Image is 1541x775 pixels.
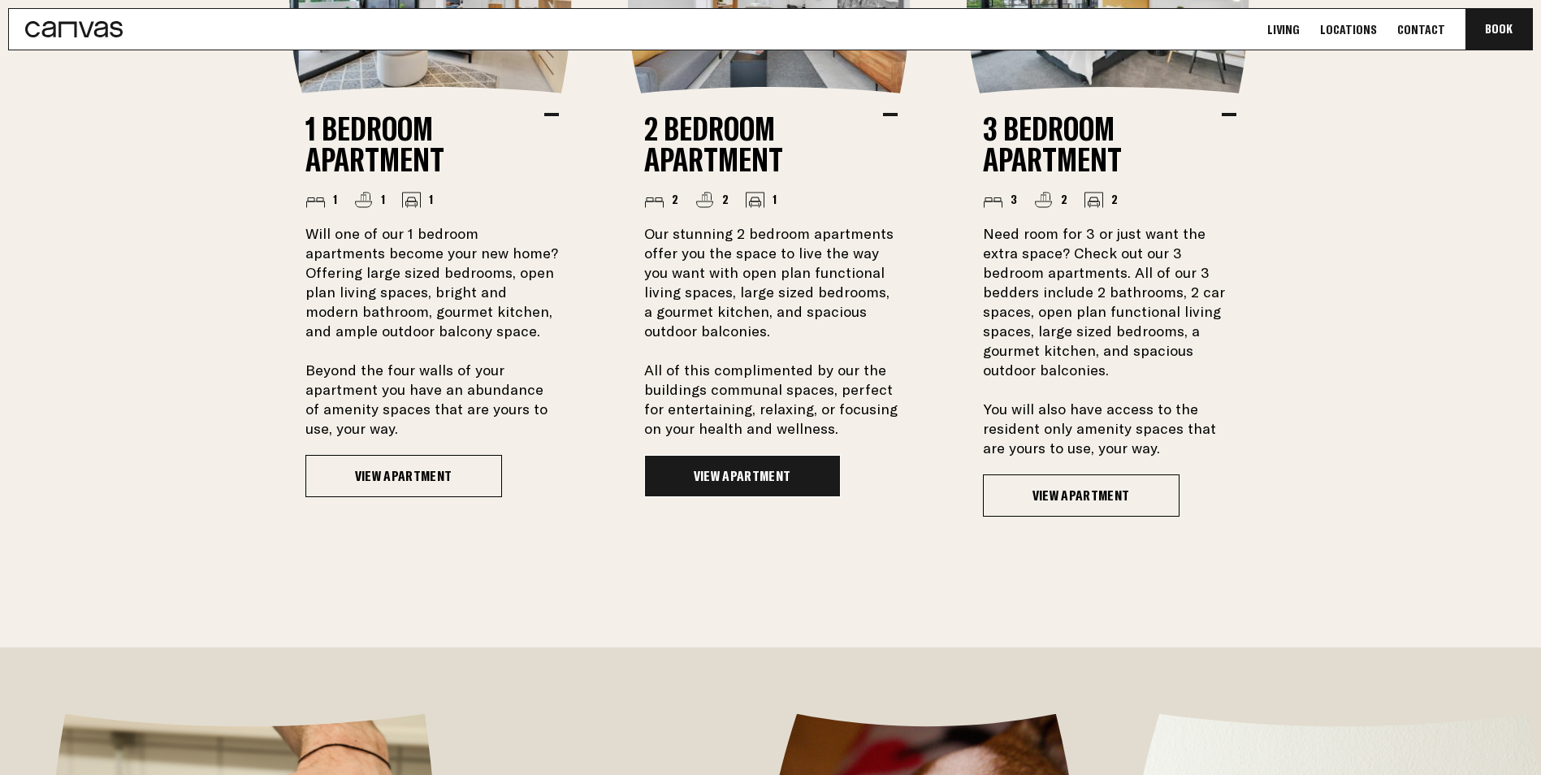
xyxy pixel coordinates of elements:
[983,474,1180,517] a: View Apartment
[983,191,1017,208] li: 3
[401,191,433,208] li: 1
[695,191,729,208] li: 2
[305,224,559,439] p: Will one of our 1 bedroom apartments become your new home? Offering large sized bedrooms, open pl...
[1262,21,1305,38] a: Living
[745,191,777,208] li: 1
[1465,9,1532,50] button: Book
[1392,21,1450,38] a: Contact
[644,224,898,439] p: Our stunning 2 bedroom apartments offer you the space to live the way you want with open plan fun...
[644,455,841,497] a: View Apartment
[644,191,678,208] li: 2
[305,455,502,497] a: View Apartment
[644,113,883,175] h2: 2 Bedroom Apartment
[983,113,1222,175] h2: 3 Bedroom Apartment
[1315,21,1382,38] a: Locations
[1084,191,1118,208] li: 2
[305,113,544,175] h2: 1 Bedroom Apartment
[1033,191,1067,208] li: 2
[305,191,337,208] li: 1
[353,191,385,208] li: 1
[983,224,1236,458] p: Need room for 3 or just want the extra space? Check out our 3 bedroom apartments. All of our 3 be...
